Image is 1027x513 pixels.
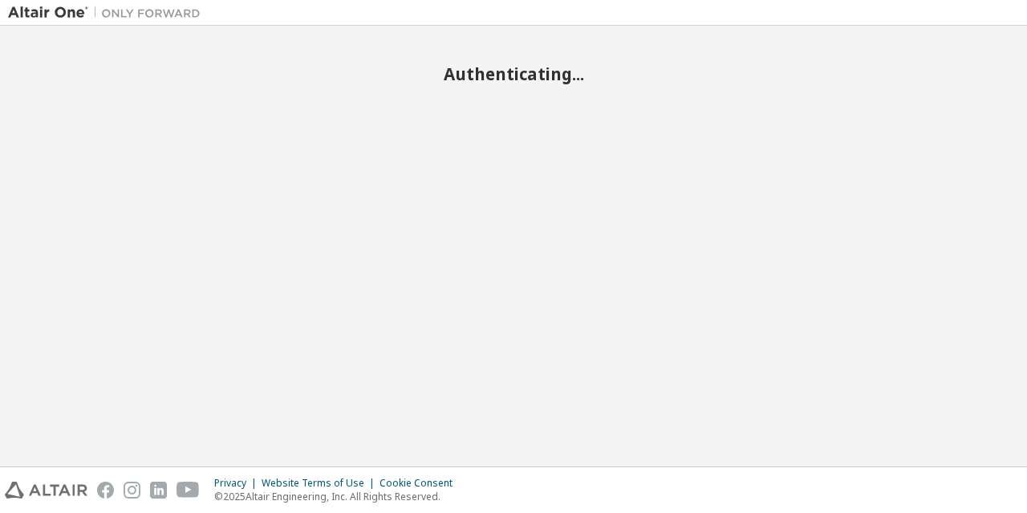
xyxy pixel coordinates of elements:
[177,482,200,499] img: youtube.svg
[214,477,262,490] div: Privacy
[124,482,140,499] img: instagram.svg
[97,482,114,499] img: facebook.svg
[150,482,167,499] img: linkedin.svg
[214,490,462,503] p: © 2025 Altair Engineering, Inc. All Rights Reserved.
[5,482,87,499] img: altair_logo.svg
[262,477,380,490] div: Website Terms of Use
[8,63,1019,84] h2: Authenticating...
[380,477,462,490] div: Cookie Consent
[8,5,209,21] img: Altair One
